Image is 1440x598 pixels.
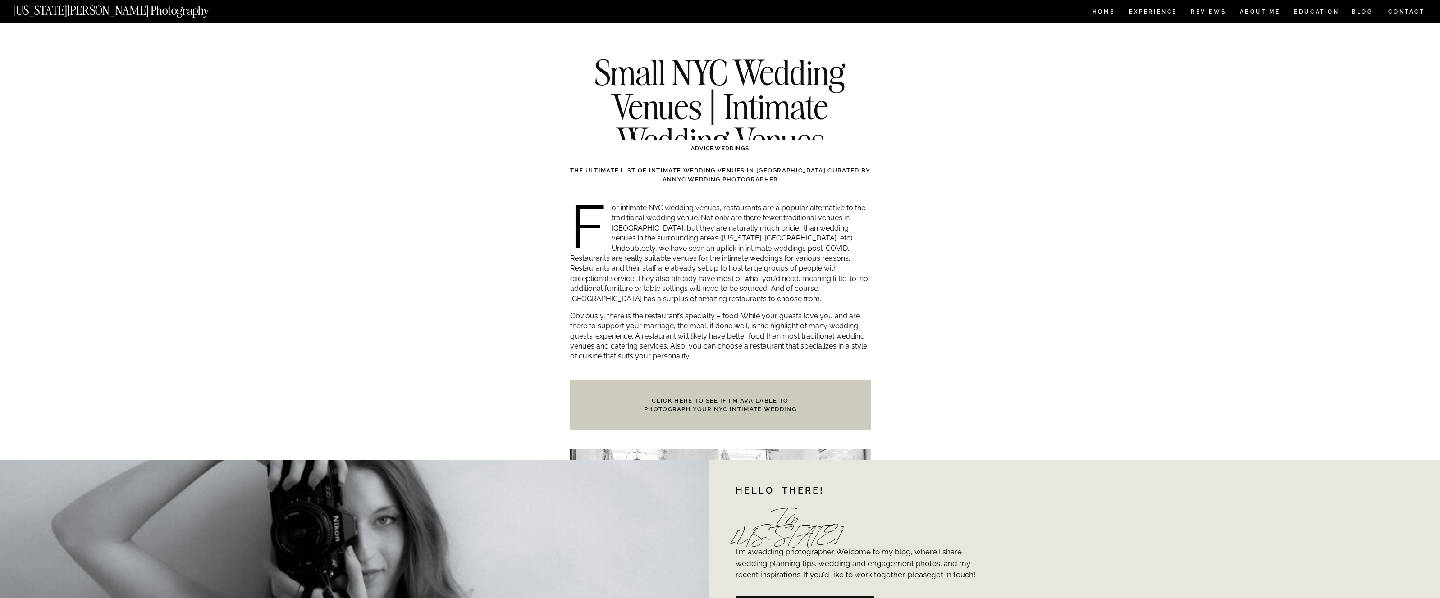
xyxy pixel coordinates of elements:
[1352,9,1373,17] a: BLOG
[736,546,982,596] p: I'm a . Welcome to my blog, where I share wedding planning tips, wedding and engagement photos, a...
[1191,9,1225,17] a: REVIEWS
[1293,9,1340,17] a: EDUCATION
[644,406,796,412] a: photograph your NYC Intimate Wedding
[557,55,884,191] h1: Small NYC Wedding Venues | Intimate Wedding Venues [GEOGRAPHIC_DATA]
[13,5,239,12] a: [US_STATE][PERSON_NAME] Photography
[589,145,851,153] h3: ,
[691,145,713,152] a: ADVICE
[715,145,749,152] a: WEDDINGS
[931,570,975,579] a: get in touch!
[1239,9,1280,17] a: ABOUT ME
[570,203,871,304] p: For intimate NYC wedding venues, restaurants are a popular alternative to the traditional wedding...
[736,486,969,497] h1: Hello there!
[752,547,833,556] a: wedding photographer
[652,397,788,404] a: Click here to see if I’m available to
[1091,9,1116,17] a: HOME
[1129,9,1176,17] a: Experience
[570,167,871,183] strong: The Ultimate List of Intimate Wedding Venues in [GEOGRAPHIC_DATA] Curated By an
[570,311,871,362] p: Obviously, there is the restaurant’s specialty – food. While your guests love you and are there t...
[1388,7,1425,17] a: CONTACT
[731,513,843,530] h2: I'm [US_STATE]
[672,176,778,183] a: NYC Wedding Photographer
